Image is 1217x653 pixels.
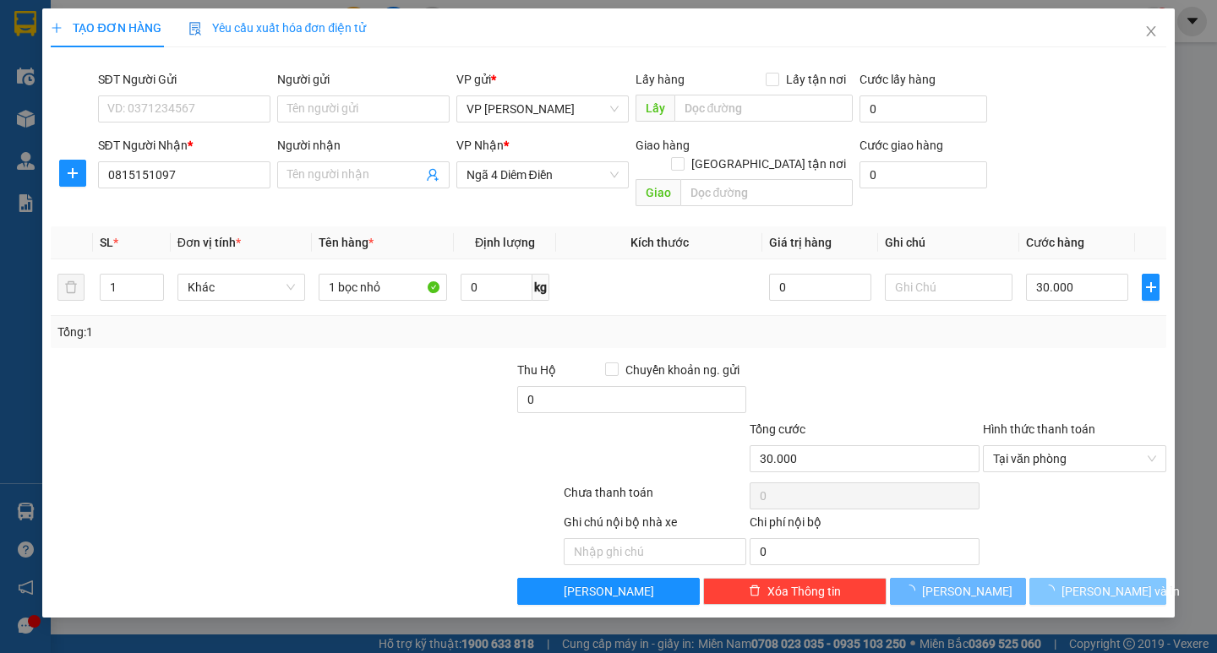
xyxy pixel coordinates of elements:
[1142,274,1159,301] button: plus
[57,274,85,301] button: delete
[1029,578,1165,605] button: [PERSON_NAME] và In
[59,160,86,187] button: plus
[860,95,987,122] input: Cước lấy hàng
[903,585,922,596] span: loading
[890,578,1026,605] button: [PERSON_NAME]
[57,323,471,341] div: Tổng: 1
[750,513,980,538] div: Chi phí nội bộ
[1043,585,1061,596] span: loading
[685,155,853,173] span: [GEOGRAPHIC_DATA] tận nơi
[100,236,113,249] span: SL
[177,236,241,249] span: Đơn vị tính
[1026,236,1084,249] span: Cước hàng
[860,161,987,188] input: Cước giao hàng
[564,538,747,565] input: Nhập ghi chú
[703,578,887,605] button: deleteXóa Thông tin
[564,513,747,538] div: Ghi chú nội bộ nhà xe
[517,363,556,377] span: Thu Hộ
[1143,280,1158,294] span: plus
[769,274,871,301] input: 0
[562,483,749,513] div: Chưa thanh toán
[983,422,1095,436] label: Hình thức thanh toán
[619,361,746,379] span: Chuyển khoản ng. gửi
[319,236,374,249] span: Tên hàng
[636,95,674,122] span: Lấy
[467,96,619,122] span: VP Trần Bình
[277,136,450,155] div: Người nhận
[1061,582,1180,601] span: [PERSON_NAME] và In
[98,70,270,89] div: SĐT Người Gửi
[60,166,85,180] span: plus
[860,139,943,152] label: Cước giao hàng
[630,236,689,249] span: Kích thước
[1127,8,1175,56] button: Close
[51,22,63,34] span: plus
[467,162,619,188] span: Ngã 4 Diêm Điền
[878,226,1019,259] th: Ghi chú
[188,22,202,35] img: icon
[98,136,270,155] div: SĐT Người Nhận
[636,179,680,206] span: Giao
[993,446,1156,471] span: Tại văn phòng
[680,179,853,206] input: Dọc đường
[277,70,450,89] div: Người gửi
[564,582,654,601] span: [PERSON_NAME]
[674,95,853,122] input: Dọc đường
[767,582,841,601] span: Xóa Thông tin
[51,21,161,35] span: TẠO ĐƠN HÀNG
[779,70,853,89] span: Lấy tận nơi
[319,274,446,301] input: VD: Bàn, Ghế
[188,21,367,35] span: Yêu cầu xuất hóa đơn điện tử
[922,582,1012,601] span: [PERSON_NAME]
[532,274,549,301] span: kg
[860,73,936,86] label: Cước lấy hàng
[749,585,761,598] span: delete
[636,139,690,152] span: Giao hàng
[475,236,535,249] span: Định lượng
[750,422,805,436] span: Tổng cước
[769,236,832,249] span: Giá trị hàng
[456,139,504,152] span: VP Nhận
[885,274,1012,301] input: Ghi Chú
[456,70,629,89] div: VP gửi
[426,168,439,182] span: user-add
[517,578,701,605] button: [PERSON_NAME]
[188,275,295,300] span: Khác
[636,73,685,86] span: Lấy hàng
[1144,24,1158,38] span: close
